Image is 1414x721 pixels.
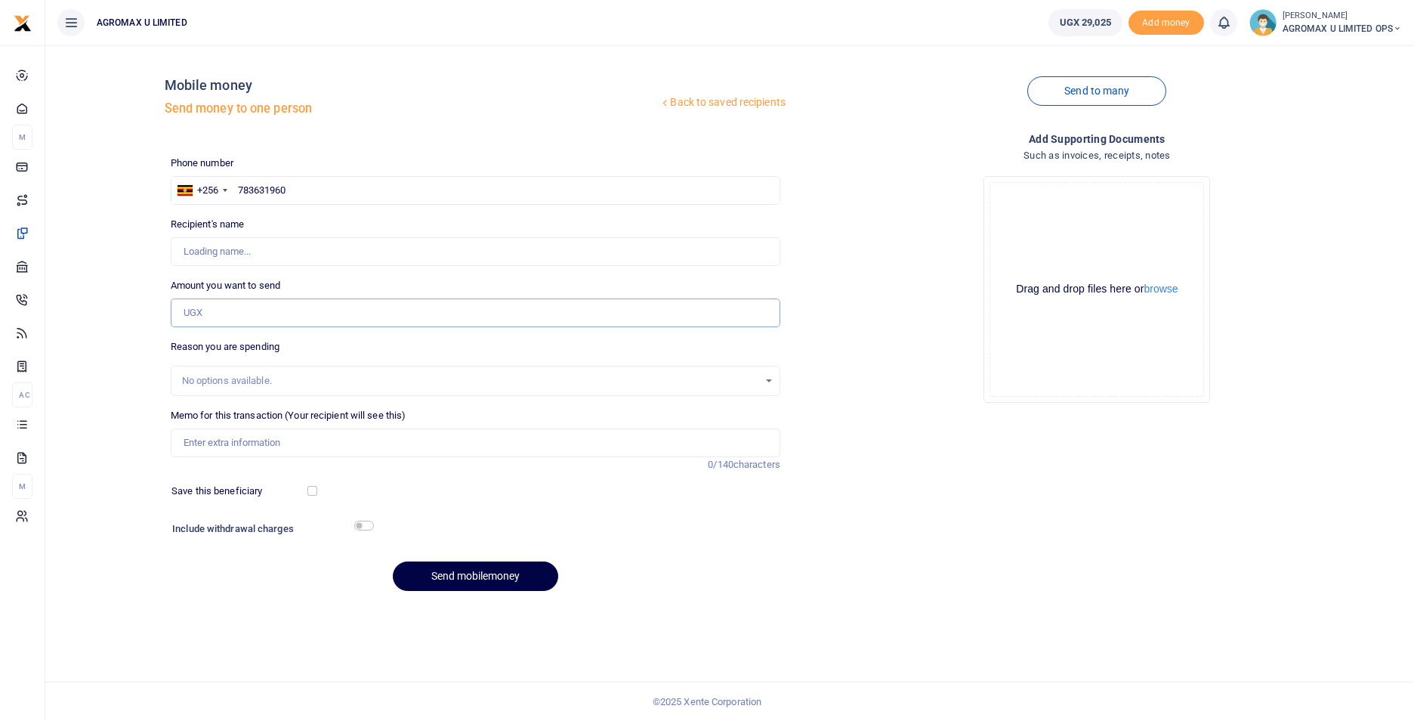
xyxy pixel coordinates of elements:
[14,17,32,28] a: logo-small logo-large logo-large
[708,459,733,470] span: 0/140
[1283,10,1402,23] small: [PERSON_NAME]
[12,474,32,499] li: M
[792,147,1402,164] h4: Such as invoices, receipts, notes
[165,101,659,116] h5: Send money to one person
[1048,9,1122,36] a: UGX 29,025
[12,382,32,407] li: Ac
[197,183,218,198] div: +256
[983,176,1210,403] div: File Uploader
[1144,283,1178,294] button: browse
[1128,11,1204,36] li: Toup your wallet
[1027,76,1166,106] a: Send to many
[990,282,1203,296] div: Drag and drop files here or
[12,125,32,150] li: M
[165,77,659,94] h4: Mobile money
[393,562,558,591] button: Send mobilemoney
[172,523,367,535] h6: Include withdrawal charges
[1060,15,1111,30] span: UGX 29,025
[1249,9,1277,36] img: profile-user
[171,429,780,457] input: Enter extra information
[14,14,32,32] img: logo-small
[792,131,1402,147] h4: Add supporting Documents
[91,16,193,29] span: AGROMAX U LIMITED
[659,89,786,116] a: Back to saved recipients
[171,176,780,205] input: Enter phone number
[1128,16,1204,27] a: Add money
[171,156,233,171] label: Phone number
[733,459,780,470] span: characters
[171,217,245,232] label: Recipient's name
[171,278,280,293] label: Amount you want to send
[171,339,279,354] label: Reason you are spending
[171,408,406,423] label: Memo for this transaction (Your recipient will see this)
[1128,11,1204,36] span: Add money
[1042,9,1128,36] li: Wallet ballance
[1249,9,1402,36] a: profile-user [PERSON_NAME] AGROMAX U LIMITED OPS
[171,237,780,266] input: Loading name...
[171,484,262,499] label: Save this beneficiary
[171,177,232,204] div: Uganda: +256
[171,299,780,327] input: UGX
[182,373,758,388] div: No options available.
[1283,22,1402,36] span: AGROMAX U LIMITED OPS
